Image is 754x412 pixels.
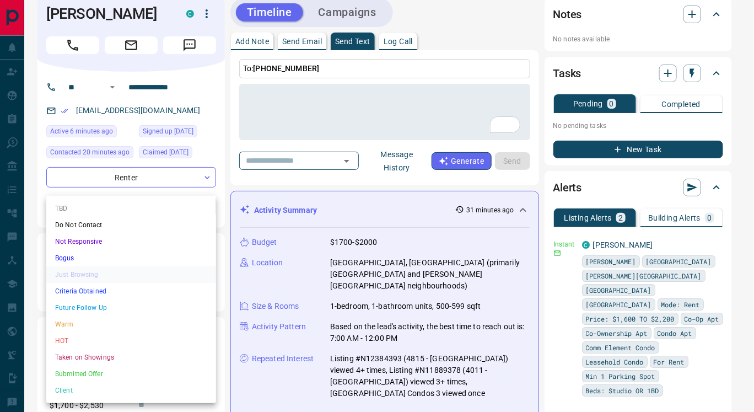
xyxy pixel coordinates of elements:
li: Client [46,382,216,399]
li: Criteria Obtained [46,283,216,299]
li: Not Responsive [46,233,216,250]
li: Submitted Offer [46,366,216,382]
li: Taken on Showings [46,349,216,366]
li: Bogus [46,250,216,266]
li: Warm [46,316,216,333]
li: Do Not Contact [46,217,216,233]
li: Future Follow Up [46,299,216,316]
li: HOT [46,333,216,349]
li: TBD [46,200,216,217]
